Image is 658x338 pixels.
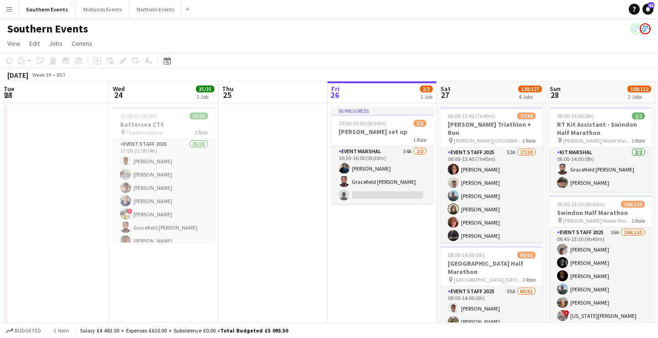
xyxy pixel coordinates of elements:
[4,85,14,93] span: Tue
[448,252,485,258] span: 08:00-14:00 (6h)
[440,85,451,93] span: Sat
[113,107,215,242] app-job-card: 17:00-21:00 (4h)35/35Battersea CTS The Bandstand1 RoleEvent Staff 202535/3517:00-21:00 (4h)[PERSO...
[331,85,340,93] span: Fri
[19,0,76,18] button: Southern Events
[127,209,133,214] span: !
[5,326,42,336] button: Budgeted
[196,86,214,92] span: 35/35
[550,209,652,217] h3: Swindon Half Marathon
[628,93,651,100] div: 2 Jobs
[7,39,20,48] span: View
[563,137,631,144] span: [PERSON_NAME] Water Main Car Park
[550,147,652,192] app-card-role: Kit Marshal2/206:00-14:00 (8h)Gracefield [PERSON_NAME][PERSON_NAME]
[339,120,386,127] span: 10:30-16:00 (5h30m)
[113,85,125,93] span: Wed
[190,113,208,119] span: 35/35
[331,128,434,136] h3: [PERSON_NAME] set up
[648,2,654,8] span: 62
[29,39,40,48] span: Edit
[221,90,233,100] span: 25
[517,113,536,119] span: 27/30
[111,90,125,100] span: 24
[76,0,129,18] button: Midlands Events
[627,86,651,92] span: 108/112
[522,137,536,144] span: 1 Role
[557,113,594,119] span: 06:00-14:00 (8h)
[57,71,66,78] div: BST
[26,38,43,49] a: Edit
[2,90,14,100] span: 23
[454,276,522,283] span: [GEOGRAPHIC_DATA] [GEOGRAPHIC_DATA]
[7,70,28,80] div: [DATE]
[220,327,288,334] span: Total Budgeted £5 093.50
[640,23,651,34] app-user-avatar: RunThrough Events
[331,107,434,204] app-job-card: In progress10:30-16:00 (5h30m)2/3[PERSON_NAME] set up1 RoleEvent Marshal34A2/310:30-16:00 (5h30m)...
[30,71,53,78] span: Week 39
[196,93,214,100] div: 1 Job
[564,310,569,316] span: !
[517,252,536,258] span: 60/61
[642,4,653,15] a: 62
[420,93,432,100] div: 1 Job
[557,201,605,208] span: 06:45-13:30 (6h45m)
[413,136,426,143] span: 1 Role
[621,201,645,208] span: 106/110
[414,120,426,127] span: 2/3
[49,39,63,48] span: Jobs
[550,85,561,93] span: Sun
[439,90,451,100] span: 27
[631,137,645,144] span: 1 Role
[120,113,157,119] span: 17:00-21:00 (4h)
[631,23,642,34] app-user-avatar: RunThrough Events
[15,327,41,334] span: Budgeted
[548,90,561,100] span: 28
[80,327,288,334] div: Salary £4 483.50 + Expenses £610.00 + Subsistence £0.00 =
[550,107,652,192] app-job-card: 06:00-14:00 (8h)2/2RT Kit Assistant - Swindon Half Marathon [PERSON_NAME] Water Main Car Park1 Ro...
[222,85,233,93] span: Thu
[50,327,72,334] span: 1 item
[126,129,163,136] span: The Bandstand
[454,137,522,144] span: [PERSON_NAME][GEOGRAPHIC_DATA], [GEOGRAPHIC_DATA], [GEOGRAPHIC_DATA]
[420,86,433,92] span: 2/3
[522,276,536,283] span: 1 Role
[7,22,88,36] h1: Southern Events
[331,146,434,204] app-card-role: Event Marshal34A2/310:30-16:00 (5h30m)[PERSON_NAME]Gracefield [PERSON_NAME]
[448,113,495,119] span: 06:00-13:45 (7h45m)
[563,217,631,224] span: [PERSON_NAME] Water Main Car Park
[440,120,543,137] h3: [PERSON_NAME] Triathlon + Run
[519,93,541,100] div: 4 Jobs
[72,39,92,48] span: Comms
[330,90,340,100] span: 26
[195,129,208,136] span: 1 Role
[331,107,434,114] div: In progress
[129,0,182,18] button: Northern Events
[440,259,543,276] h3: [GEOGRAPHIC_DATA] Half Marathon
[631,217,645,224] span: 1 Role
[518,86,542,92] span: 120/127
[440,107,543,242] app-job-card: 06:00-13:45 (7h45m)27/30[PERSON_NAME] Triathlon + Run [PERSON_NAME][GEOGRAPHIC_DATA], [GEOGRAPHIC...
[632,113,645,119] span: 2/2
[4,38,24,49] a: View
[550,120,652,137] h3: RT Kit Assistant - Swindon Half Marathon
[550,195,652,331] app-job-card: 06:45-13:30 (6h45m)106/110Swindon Half Marathon [PERSON_NAME] Water Main Car Park1 RoleEvent Staf...
[113,120,215,129] h3: Battersea CTS
[68,38,96,49] a: Comms
[45,38,66,49] a: Jobs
